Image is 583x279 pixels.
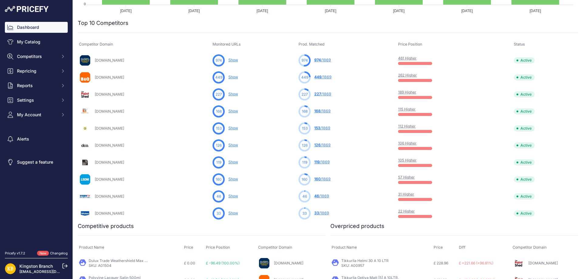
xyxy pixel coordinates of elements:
[398,56,417,60] a: 461 Higher
[5,134,68,145] a: Alerts
[184,245,193,250] span: Price
[228,126,238,130] a: Show
[302,211,307,216] span: 33
[17,83,57,89] span: Reports
[216,177,222,182] span: 160
[314,126,330,130] a: 153/1869
[398,124,416,128] a: 112 Higher
[216,194,221,199] span: 46
[17,97,57,103] span: Settings
[528,261,558,265] a: [DOMAIN_NAME]
[398,209,415,213] a: 22 Higher
[5,157,68,168] a: Suggest a feature
[206,245,230,250] span: Price Position
[95,109,124,114] a: [DOMAIN_NAME]
[228,160,238,164] a: Show
[398,73,417,77] a: 262 Higher
[393,9,405,13] tspan: [DATE]
[95,126,124,131] a: [DOMAIN_NAME]
[216,211,221,216] span: 33
[314,109,321,113] span: 168
[5,80,68,91] button: Reports
[228,143,238,147] a: Show
[314,160,320,164] span: 119
[95,143,124,148] a: [DOMAIN_NAME]
[228,58,238,62] a: Show
[5,22,68,243] nav: Sidebar
[514,159,535,165] span: Active
[314,92,331,96] a: 227/1869
[514,91,535,97] span: Active
[5,95,68,106] button: Settings
[228,75,238,79] a: Show
[314,177,321,181] span: 160
[514,125,535,131] span: Active
[216,92,222,97] span: 227
[228,211,238,215] a: Show
[216,143,222,148] span: 126
[514,193,535,199] span: Active
[257,9,268,13] tspan: [DATE]
[5,6,49,12] img: Pricefy Logo
[298,42,325,46] span: Prod. Matched
[95,194,124,199] a: [DOMAIN_NAME]
[398,158,417,162] a: 105 Higher
[228,92,238,96] a: Show
[302,126,308,131] span: 153
[461,9,473,13] tspan: [DATE]
[89,258,175,263] a: Dulux Trade Weathershield Max Exposure Light 5L
[84,2,86,6] tspan: 0
[302,58,308,63] span: 974
[301,75,308,80] span: 449
[5,109,68,120] button: My Account
[398,192,414,196] a: 31 Higher
[5,51,68,62] button: Competitors
[206,261,240,265] span: £ -96.49 (100.00%)
[314,75,332,79] a: 449/1869
[434,261,448,265] span: £ 228.96
[314,58,331,62] a: 974/1869
[19,269,83,274] a: [EMAIL_ADDRESS][DOMAIN_NAME]
[314,126,320,130] span: 153
[89,263,149,268] p: SKU: A01504
[95,92,124,97] a: [DOMAIN_NAME]
[314,143,321,147] span: 126
[216,58,222,63] span: 974
[37,251,49,256] span: New
[314,211,319,215] span: 33
[95,75,124,80] a: [DOMAIN_NAME]
[314,109,331,113] a: 168/1869
[398,42,422,46] span: Price Position
[314,194,329,198] a: 46/1869
[314,58,321,62] span: 974
[213,42,241,46] span: Monitored URLs
[434,245,443,250] span: Price
[5,251,25,256] div: Pricefy v1.7.2
[314,75,322,79] span: 449
[95,177,124,182] a: [DOMAIN_NAME]
[95,58,124,63] a: [DOMAIN_NAME]
[341,258,389,263] a: Tikkurila Helmi 30 A 10 LTR
[314,160,330,164] a: 119/1869
[216,109,222,114] span: 168
[228,194,238,198] a: Show
[514,108,535,114] span: Active
[5,36,68,47] a: My Catalog
[459,261,493,265] span: £ +221.66 (+96.81%)
[216,160,221,165] span: 119
[314,143,331,147] a: 126/1869
[398,141,417,145] a: 106 Higher
[228,109,238,113] a: Show
[228,177,238,181] a: Show
[95,211,124,216] a: [DOMAIN_NAME]
[79,245,104,250] span: Product Name
[332,245,357,250] span: Product Name
[184,261,195,265] span: £ 0.00
[302,160,307,165] span: 119
[514,57,535,63] span: Active
[19,264,53,269] a: Kingston Branch
[514,176,535,182] span: Active
[330,222,384,230] h2: Overpriced products
[398,90,416,94] a: 189 Higher
[120,9,132,13] tspan: [DATE]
